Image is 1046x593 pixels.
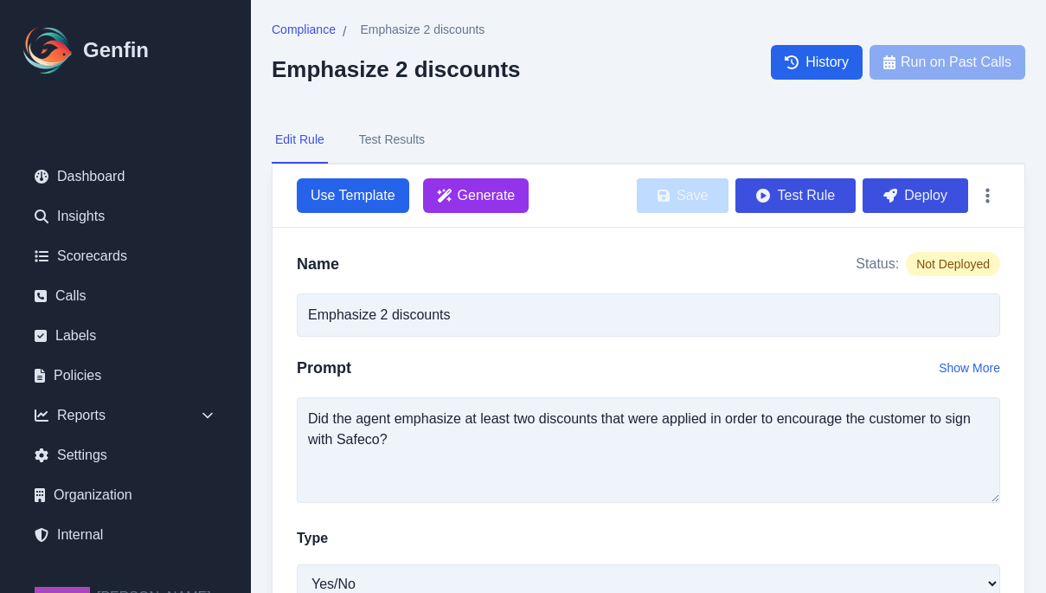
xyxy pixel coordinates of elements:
a: Labels [21,319,230,353]
h2: Emphasize 2 discounts [272,56,521,82]
a: Organization [21,478,230,512]
a: History [771,45,863,80]
span: Not Deployed [906,252,1000,276]
a: Calls [21,279,230,313]
button: Edit Rule [272,117,328,164]
button: Show More [939,359,1000,377]
h1: Genfin [83,36,149,64]
span: Emphasize 2 discounts [360,21,484,38]
a: Insights [21,199,230,234]
a: Scorecards [21,239,230,274]
button: Test Results [356,117,428,164]
button: Save [637,178,728,213]
div: Reports [21,398,230,433]
h2: Prompt [297,356,351,380]
span: Status: [856,254,899,274]
span: Run on Past Calls [901,52,1011,73]
a: Dashboard [21,159,230,194]
span: Compliance [272,21,336,38]
span: / [343,22,346,42]
a: Policies [21,358,230,393]
input: Write your rule name here [297,293,1000,337]
img: Logo [21,23,76,78]
h2: Name [297,252,339,276]
button: Test Rule [735,178,856,213]
button: Deploy [863,178,968,213]
a: Compliance [272,21,336,42]
span: Generate [458,185,516,206]
textarea: Did the agent emphasize at least two discounts that were applied in order to encourage the custom... [297,397,1000,503]
span: History [805,52,849,73]
button: Use Template [297,178,409,213]
button: Generate [423,178,529,213]
label: Type [297,528,328,549]
button: Run on Past Calls [870,45,1025,80]
a: Internal [21,518,230,552]
a: Settings [21,438,230,473]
